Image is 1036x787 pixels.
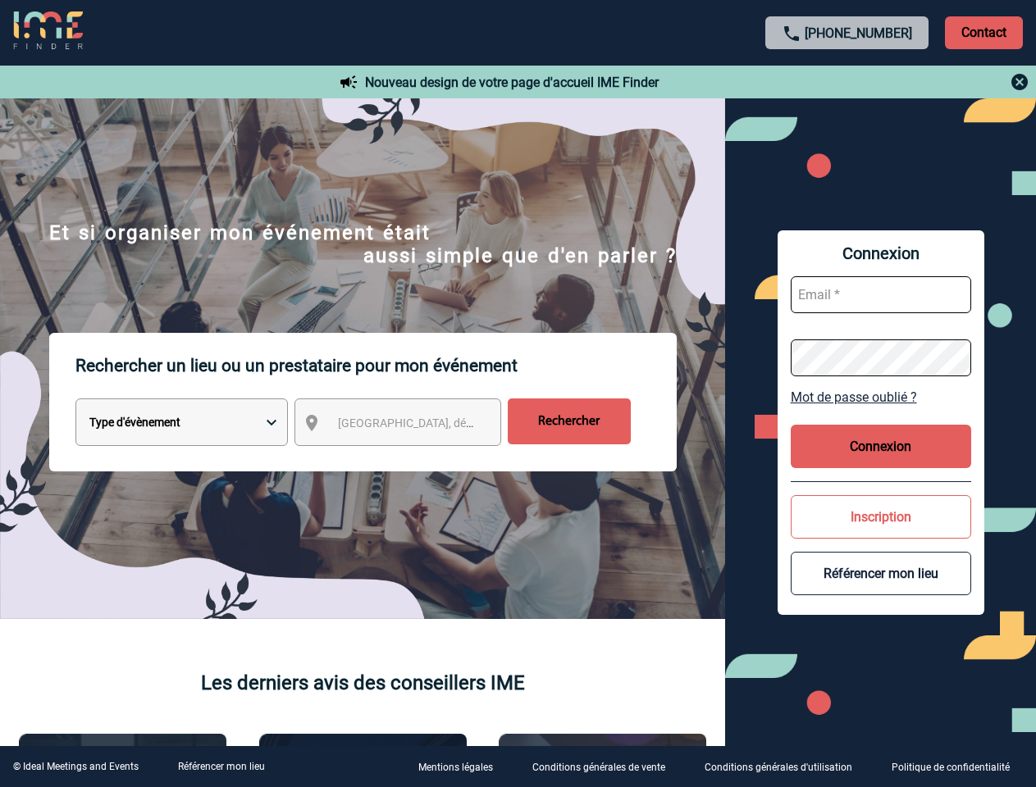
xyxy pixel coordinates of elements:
[75,333,677,398] p: Rechercher un lieu ou un prestataire pour mon événement
[791,243,971,263] span: Connexion
[892,762,1010,774] p: Politique de confidentialité
[13,761,139,772] div: © Ideal Meetings and Events
[791,276,971,313] input: Email *
[791,389,971,405] a: Mot de passe oublié ?
[791,552,971,595] button: Référencer mon lieu
[418,762,493,774] p: Mentions légales
[532,762,665,774] p: Conditions générales de vente
[405,759,519,775] a: Mentions légales
[945,16,1023,49] p: Contact
[178,761,265,772] a: Référencer mon lieu
[519,759,691,775] a: Conditions générales de vente
[805,25,912,41] a: [PHONE_NUMBER]
[791,425,971,468] button: Connexion
[691,759,879,775] a: Conditions générales d'utilisation
[705,762,852,774] p: Conditions générales d'utilisation
[338,416,566,430] span: [GEOGRAPHIC_DATA], département, région...
[879,759,1036,775] a: Politique de confidentialité
[782,24,801,43] img: call-24-px.png
[791,495,971,539] button: Inscription
[508,398,631,444] input: Rechercher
